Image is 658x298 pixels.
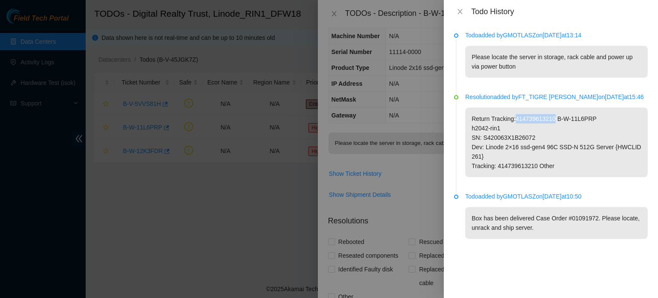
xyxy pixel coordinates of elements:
[465,30,648,40] p: Todo added by GMOTLASZ on [DATE] at 13:14
[471,7,648,16] div: Todo History
[465,108,648,177] p: Return Tracking:414739613210 B-W-11L6PRP h2042-rin1 SN: S420063X1B26072 Dev: Linode 2×16 ssd-gen4...
[454,8,466,16] button: Close
[465,46,648,78] p: Please locate the server in storage, rack cable and power up via power button
[465,207,648,239] p: Box has been delivered Case Order #01091972. Please locate, unrack and ship server.
[465,192,648,201] p: Todo added by GMOTLASZ on [DATE] at 10:50
[457,8,464,15] span: close
[465,92,648,102] p: Resolution added by FT_TIGRE [PERSON_NAME] on [DATE] at 15:46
